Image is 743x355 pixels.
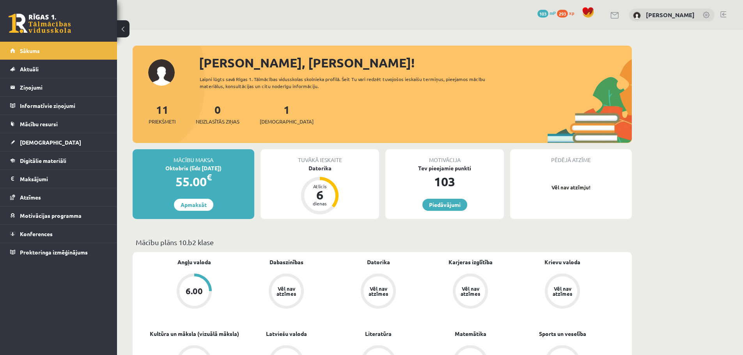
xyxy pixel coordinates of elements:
[20,194,41,201] span: Atzīmes
[261,164,379,172] div: Datorika
[537,10,556,16] a: 103 mP
[20,47,40,54] span: Sākums
[10,115,107,133] a: Mācību resursi
[646,11,695,19] a: [PERSON_NAME]
[10,207,107,224] a: Motivācijas programma
[510,149,632,164] div: Pēdējā atzīme
[10,97,107,115] a: Informatīvie ziņojumi
[308,201,332,206] div: dienas
[20,170,107,188] legend: Maksājumi
[186,287,203,295] div: 6.00
[20,139,81,146] span: [DEMOGRAPHIC_DATA]
[148,274,240,310] a: 6.00
[20,230,53,237] span: Konferences
[539,330,586,338] a: Sports un veselība
[10,188,107,206] a: Atzīmes
[207,171,212,183] span: €
[20,212,82,219] span: Motivācijas programma
[537,10,548,18] span: 103
[20,120,58,127] span: Mācību resursi
[455,330,486,338] a: Matemātika
[266,330,307,338] a: Latviešu valoda
[10,42,107,60] a: Sākums
[550,10,556,16] span: mP
[332,274,424,310] a: Vēl nav atzīmes
[20,97,107,115] legend: Informatīvie ziņojumi
[174,199,213,211] a: Apmaksāt
[9,14,71,33] a: Rīgas 1. Tālmācības vidusskola
[270,258,303,266] a: Dabaszinības
[133,172,254,191] div: 55.00
[20,65,39,72] span: Aktuāli
[551,286,573,296] div: Vēl nav atzīmes
[10,243,107,261] a: Proktoringa izmēģinājums
[177,258,211,266] a: Angļu valoda
[633,12,641,19] img: Oskars Plikšs
[308,189,332,201] div: 6
[10,225,107,243] a: Konferences
[385,149,504,164] div: Motivācija
[260,118,314,125] span: [DEMOGRAPHIC_DATA]
[260,102,314,125] a: 1[DEMOGRAPHIC_DATA]
[196,118,239,125] span: Neizlasītās ziņas
[424,274,516,310] a: Vēl nav atzīmes
[149,118,176,125] span: Priekšmeti
[308,184,332,189] div: Atlicis
[149,102,176,125] a: 11Priekšmeti
[449,258,493,266] a: Karjeras izglītība
[10,170,107,188] a: Maksājumi
[557,10,578,16] a: 293 xp
[133,164,254,172] div: Oktobris (līdz [DATE])
[196,102,239,125] a: 0Neizlasītās ziņas
[20,249,88,256] span: Proktoringa izmēģinājums
[20,78,107,96] legend: Ziņojumi
[10,78,107,96] a: Ziņojumi
[10,60,107,78] a: Aktuāli
[10,133,107,151] a: [DEMOGRAPHIC_DATA]
[20,157,66,164] span: Digitālie materiāli
[367,286,389,296] div: Vēl nav atzīmes
[261,149,379,164] div: Tuvākā ieskaite
[459,286,481,296] div: Vēl nav atzīmes
[240,274,332,310] a: Vēl nav atzīmes
[275,286,297,296] div: Vēl nav atzīmes
[385,172,504,191] div: 103
[133,149,254,164] div: Mācību maksa
[261,164,379,215] a: Datorika Atlicis 6 dienas
[150,330,239,338] a: Kultūra un māksla (vizuālā māksla)
[557,10,568,18] span: 293
[516,274,608,310] a: Vēl nav atzīmes
[569,10,574,16] span: xp
[136,237,629,247] p: Mācību plāns 10.b2 klase
[422,199,467,211] a: Piedāvājumi
[200,76,499,90] div: Laipni lūgts savā Rīgas 1. Tālmācības vidusskolas skolnieka profilā. Šeit Tu vari redzēt tuvojošo...
[365,330,392,338] a: Literatūra
[367,258,390,266] a: Datorika
[385,164,504,172] div: Tev pieejamie punkti
[10,152,107,170] a: Digitālie materiāli
[544,258,580,266] a: Krievu valoda
[199,53,632,72] div: [PERSON_NAME], [PERSON_NAME]!
[514,184,628,191] p: Vēl nav atzīmju!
